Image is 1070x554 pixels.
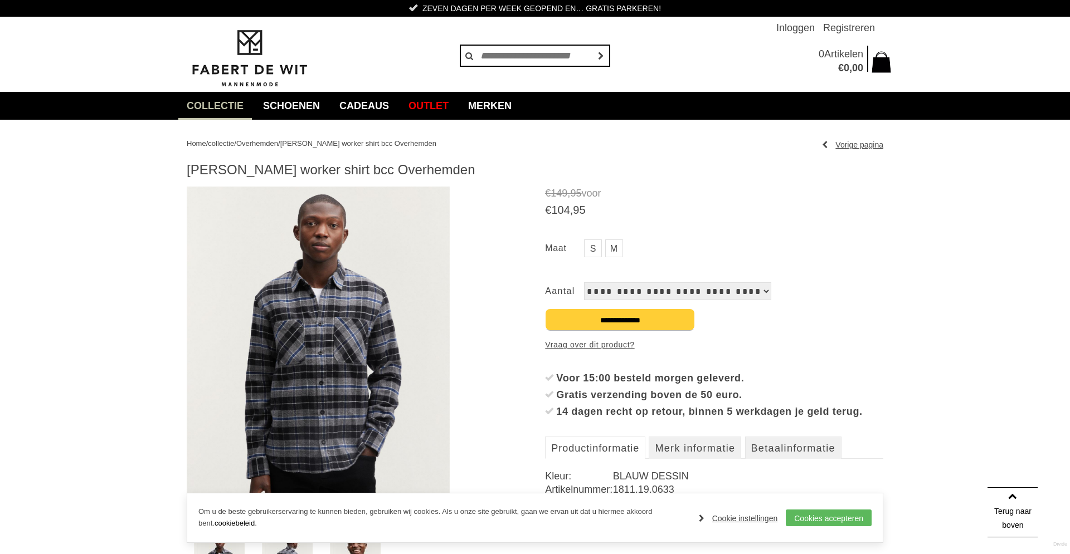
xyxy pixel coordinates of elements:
[551,204,570,216] span: 104
[852,62,863,73] span: 00
[567,188,570,199] span: ,
[844,62,849,73] span: 0
[178,92,252,120] a: collectie
[187,139,206,148] a: Home
[649,437,741,459] a: Merk informatie
[556,386,883,403] div: Gratis verzending boven de 50 euro.
[786,509,872,526] a: Cookies accepteren
[400,92,457,120] a: Outlet
[460,92,520,120] a: Merken
[823,17,875,39] a: Registreren
[255,92,328,120] a: Schoenen
[849,62,852,73] span: ,
[545,282,584,300] label: Aantal
[545,239,883,260] ul: Maat
[545,204,551,216] span: €
[605,239,623,257] a: M
[545,469,612,483] dt: Kleur:
[545,437,645,459] a: Productinformatie
[206,139,208,148] span: /
[545,403,883,420] li: 14 dagen recht op retour, binnen 5 werkdagen je geld terug.
[331,92,397,120] a: Cadeaus
[280,139,436,148] a: [PERSON_NAME] worker shirt bcc Overhemden
[545,336,634,353] a: Vraag over dit product?
[745,437,842,459] a: Betaalinformatie
[208,139,234,148] a: collectie
[198,506,688,530] p: Om u de beste gebruikerservaring te kunnen bieden, gebruiken wij cookies. Als u onze site gebruik...
[234,139,236,148] span: /
[570,188,581,199] span: 95
[545,483,612,496] dt: Artikelnummer:
[545,187,883,200] span: voor
[819,48,824,60] span: 0
[556,370,883,386] div: Voor 15:00 besteld morgen geleverd.
[215,519,255,527] a: cookiebeleid
[613,483,883,496] dd: 1811.19.0633
[236,139,278,148] a: Overhemden
[187,161,883,178] h1: [PERSON_NAME] worker shirt bcc Overhemden
[573,204,585,216] span: 95
[551,188,567,199] span: 149
[278,139,280,148] span: /
[699,510,778,527] a: Cookie instellingen
[613,469,883,483] dd: BLAUW DESSIN
[838,62,844,73] span: €
[1053,537,1067,551] a: Divide
[187,187,450,524] img: DENHAM Harley worker shirt bcc Overhemden
[545,188,551,199] span: €
[584,239,602,257] a: S
[187,28,312,89] img: Fabert de Wit
[988,487,1038,537] a: Terug naar boven
[822,136,883,153] a: Vorige pagina
[776,17,815,39] a: Inloggen
[824,48,863,60] span: Artikelen
[570,204,573,216] span: ,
